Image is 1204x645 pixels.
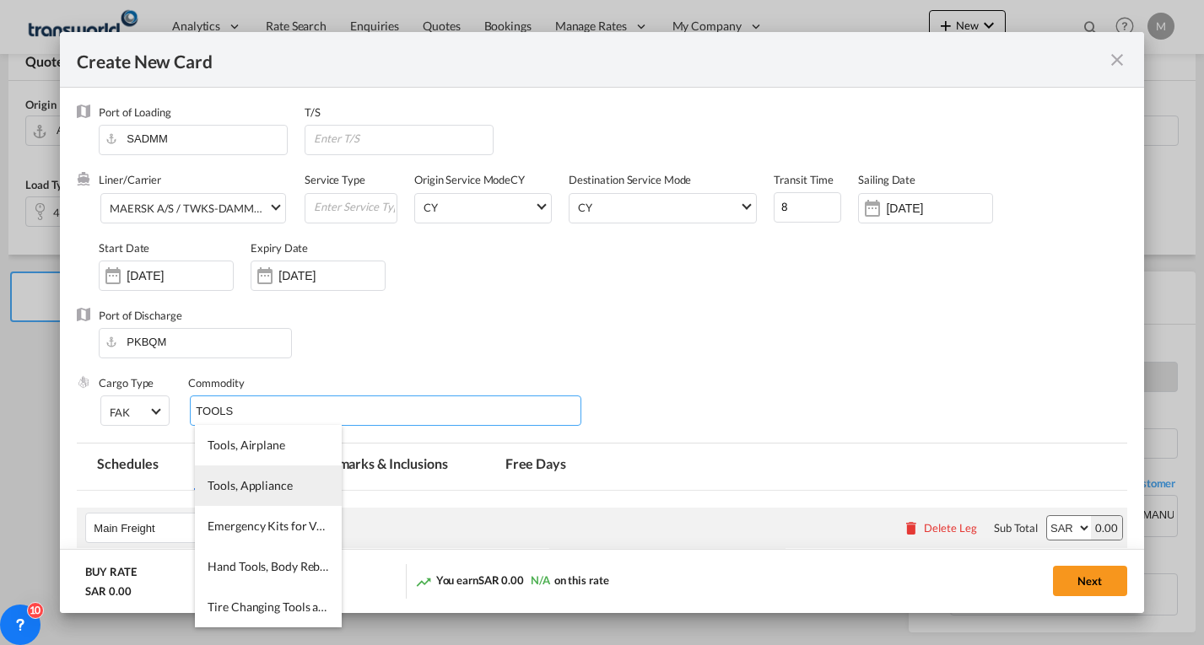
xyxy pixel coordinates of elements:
md-dialog: Create New CardPort ... [60,32,1143,613]
label: Start Date [99,241,149,255]
div: FAK [110,406,130,419]
md-select: Select Origin Service Mode: CY [422,194,551,218]
div: CY [578,201,592,214]
div: CY [424,201,438,214]
span: Hand Tools, Body Rebuilder's [208,559,358,573]
input: Chips input. [196,398,350,425]
div: Sub Total [994,520,1038,535]
div: Delete Leg [924,521,977,535]
input: Select Date [886,202,992,215]
label: Destination Service Mode [569,173,692,186]
md-select: Select Cargo type: FAK [100,395,170,426]
input: 0 [774,192,841,223]
md-icon: icon-trending-up [415,573,432,590]
div: Create New Card [77,49,1106,70]
input: Enter Port of Loading [107,126,287,151]
label: Port of Discharge [99,309,181,322]
div: SAR 0.00 [85,583,131,599]
span: Tools, Airplane [208,438,285,452]
input: Enter Service Type [312,194,397,219]
md-chips-wrap: Chips container with autocompletion. Enter the text area, type text to search, and then use the u... [190,395,580,426]
div: 0.00 [1091,516,1122,540]
button: Delete Leg [903,521,977,535]
input: Leg Name [94,515,246,540]
label: Origin Service Mode [414,173,510,186]
md-select: Select Liner: MAERSK A/S / TWKS-DAMMAM [100,193,286,223]
div: You earn on this rate [415,572,609,590]
md-tab-item: Remarks & Inclusions [302,443,468,490]
span: Emergency Kits for Vehicles Including First Aid Kit, Tools, etc. [208,519,524,533]
input: Enter T/S [312,126,493,151]
label: Cargo Type [99,376,154,390]
label: Commodity [188,376,244,390]
label: Port of Loading [99,105,171,119]
md-icon: icon-delete [903,519,920,536]
span: Tools, Appliance [208,478,292,492]
div: MAERSK A/S / TWKS-DAMMAM [110,202,272,215]
md-tab-item: Free Days [485,443,586,490]
label: Expiry Date [251,241,308,255]
md-tab-item: Schedules [77,443,178,490]
input: Start Date [127,269,233,282]
div: BUY RATE [85,564,136,583]
md-icon: icon-close fg-AAA8AD m-0 pointer [1107,50,1127,70]
div: CY [414,172,569,239]
span: N/A [531,573,550,587]
input: Expiry Date [278,269,385,282]
label: T/S [305,105,321,119]
button: Next [1053,566,1127,596]
label: Liner/Carrier [99,173,161,186]
label: Service Type [305,173,365,186]
label: Sailing Date [858,173,915,186]
md-pagination-wrapper: Use the left and right arrow keys to navigate between tabs [77,443,603,490]
md-select: Select Destination Service Mode: CY [576,194,757,218]
span: SAR 0.00 [478,573,524,587]
span: Tire Changing Tools and Accessories: Lug Wrenches, Tire Gauges, Tire Mounting Lubricant, Tire Pum... [208,599,759,614]
img: cargo.png [77,375,90,389]
label: Transit Time [774,173,834,186]
input: Enter Port of Discharge [107,329,291,354]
